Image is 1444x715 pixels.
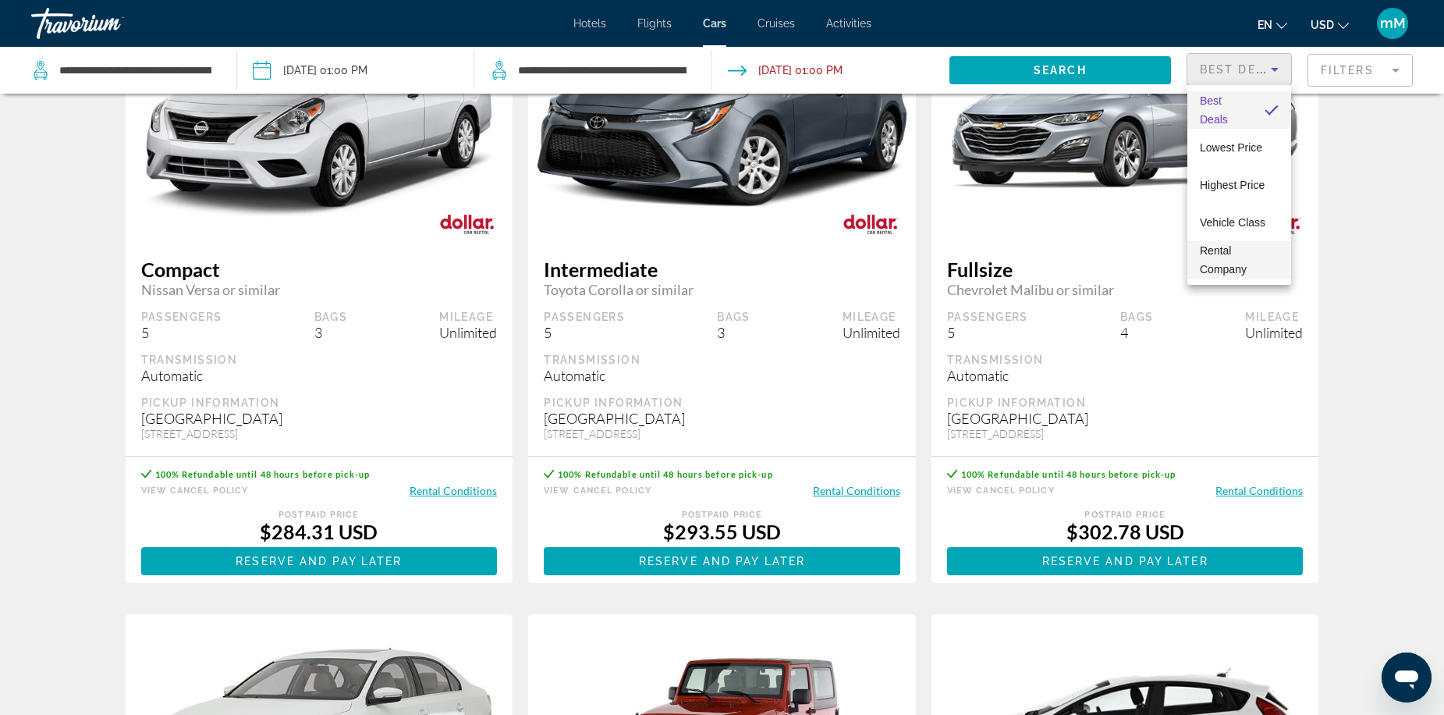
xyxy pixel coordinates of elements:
[1200,244,1247,276] span: Rental Company
[1200,94,1228,126] span: Best Deals
[1200,141,1262,154] span: Lowest Price
[1382,653,1432,703] iframe: Button to launch messaging window
[1187,85,1291,285] div: Sort by
[1200,216,1265,229] span: Vehicle Class
[1200,179,1265,191] span: Highest Price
